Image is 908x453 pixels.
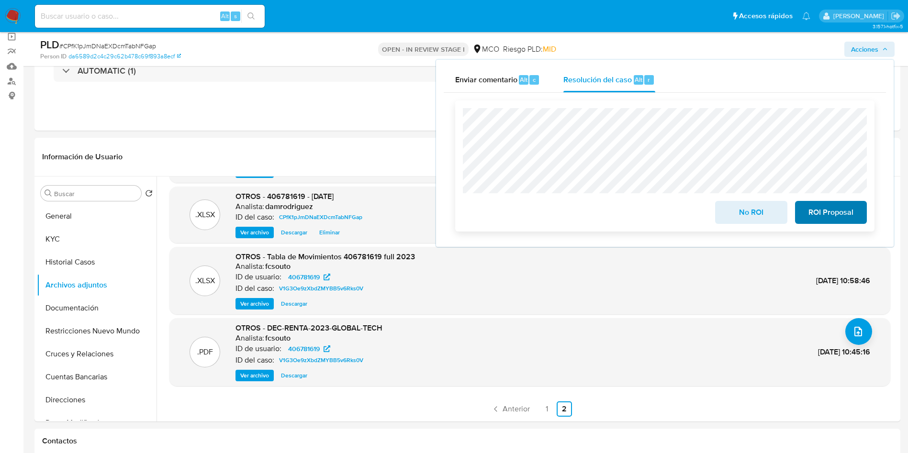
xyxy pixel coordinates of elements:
[235,262,264,271] p: Analista:
[533,75,536,84] span: c
[276,227,312,238] button: Descargar
[234,11,237,21] span: s
[195,276,215,286] p: .XLSX
[221,11,229,21] span: Alt
[314,227,345,238] button: Eliminar
[235,212,274,222] p: ID del caso:
[319,228,340,237] span: Eliminar
[279,283,363,294] span: V1G3Oe9zXbdZMYBB5v6Rks0V
[54,60,881,82] div: AUTOMATIC (1)
[197,347,213,357] p: .PDF
[235,333,264,343] p: Analista:
[728,202,774,223] span: No ROI
[145,189,153,200] button: Volver al orden por defecto
[557,401,572,417] a: Ir a la página 2
[235,355,274,365] p: ID del caso:
[37,205,157,228] button: General
[45,189,52,197] button: Buscar
[169,401,890,417] nav: Paginación
[37,228,157,251] button: KYC
[319,167,340,177] span: Eliminar
[275,211,366,223] a: CPfK1pJmDNaEXDcmTabNFGap
[281,299,307,309] span: Descargar
[487,401,534,417] a: Anterior
[59,41,156,51] span: # CPfK1pJmDNaEXDcmTabNFGap
[503,44,556,55] span: Riesgo PLD:
[37,388,157,411] button: Direcciones
[833,11,887,21] p: damian.rodriguez@mercadolibre.com
[281,371,307,380] span: Descargar
[281,228,307,237] span: Descargar
[275,283,367,294] a: V1G3Oe9zXbdZMYBB5v6Rks0V
[235,284,274,293] p: ID del caso:
[520,75,527,84] span: Alt
[851,42,878,57] span: Acciones
[240,371,269,380] span: Ver archivo
[816,275,870,286] span: [DATE] 10:58:46
[845,318,872,345] button: upload-file
[240,228,269,237] span: Ver archivo
[37,251,157,274] button: Historial Casos
[844,42,895,57] button: Acciones
[472,44,499,55] div: MCO
[275,354,367,366] a: V1G3Oe9zXbdZMYBB5v6Rks0V
[739,11,793,21] span: Accesos rápidos
[276,298,312,309] button: Descargar
[35,10,265,22] input: Buscar usuario o caso...
[276,370,312,381] button: Descargar
[68,52,181,61] a: da6589d2c4c29c62b478c69f893a8ecf
[265,202,313,211] h6: damrodriguez
[715,201,787,224] button: No ROI
[235,272,281,282] p: ID de usuario:
[235,227,274,238] button: Ver archivo
[543,44,556,55] span: MID
[78,66,136,76] h3: AUTOMATIC (1)
[37,320,157,343] button: Restricciones Nuevo Mundo
[807,202,854,223] span: ROI Proposal
[235,202,264,211] p: Analista:
[235,322,382,333] span: OTROS - DEC-RENTA-2023-GLOBAL-TECH
[235,191,334,202] span: OTROS - 406781619 - [DATE]
[455,74,517,85] span: Enviar comentario
[37,343,157,365] button: Cruces y Relaciones
[37,274,157,297] button: Archivos adjuntos
[241,10,261,23] button: search-icon
[265,262,291,271] h6: fcsouto
[54,189,137,198] input: Buscar
[802,12,810,20] a: Notificaciones
[279,354,363,366] span: V1G3Oe9zXbdZMYBB5v6Rks0V
[37,411,157,434] button: Datos Modificados
[282,343,336,354] a: 406781619
[282,271,336,283] a: 406781619
[265,333,291,343] h6: fcsouto
[635,75,642,84] span: Alt
[235,298,274,309] button: Ver archivo
[37,297,157,320] button: Documentación
[891,11,901,21] a: Salir
[40,52,67,61] b: Person ID
[279,211,362,223] span: CPfK1pJmDNaEXDcmTabNFGap
[42,152,123,162] h1: Información de Usuario
[873,22,903,30] span: 3.157.1-hotfix-5
[235,344,281,354] p: ID de usuario:
[795,201,867,224] button: ROI Proposal
[235,251,415,262] span: OTROS - Tabla de Movimientos 406781619 full 2023
[281,167,307,177] span: Descargar
[539,401,555,417] a: Ir a la página 1
[37,365,157,388] button: Cuentas Bancarias
[288,343,320,354] span: 406781619
[240,299,269,309] span: Ver archivo
[818,346,870,357] span: [DATE] 10:45:16
[563,74,632,85] span: Resolución del caso
[378,43,469,56] p: OPEN - IN REVIEW STAGE I
[240,167,269,177] span: Ver archivo
[195,210,215,220] p: .XLSX
[503,405,530,413] span: Anterior
[40,37,59,52] b: PLD
[648,75,650,84] span: r
[288,271,320,283] span: 406781619
[42,436,893,446] h1: Contactos
[235,370,274,381] button: Ver archivo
